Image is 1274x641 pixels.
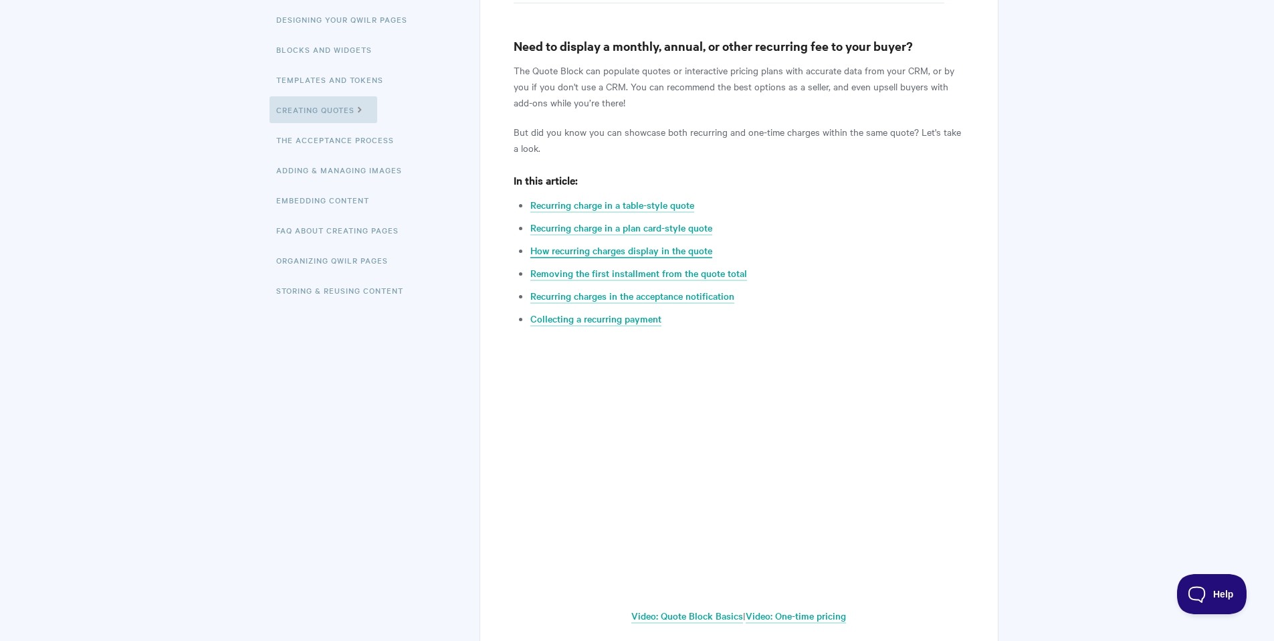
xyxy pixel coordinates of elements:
[746,609,846,624] a: Video: One-time pricing
[514,343,964,597] iframe: Vimeo video player
[276,157,412,183] a: Adding & Managing Images
[530,289,734,304] a: Recurring charges in the acceptance notification
[514,173,578,187] strong: In this article:
[270,96,377,123] a: Creating Quotes
[276,187,379,213] a: Embedding Content
[276,247,398,274] a: Organizing Qwilr Pages
[276,36,382,63] a: Blocks and Widgets
[530,198,694,213] a: Recurring charge in a table-style quote
[530,312,661,327] a: Collecting a recurring payment
[276,66,393,93] a: Templates and Tokens
[514,62,964,110] p: The Quote Block can populate quotes or interactive pricing plans with accurate data from your CRM...
[276,277,413,304] a: Storing & Reusing Content
[530,244,712,258] a: How recurring charges display in the quote
[276,6,417,33] a: Designing Your Qwilr Pages
[276,126,404,153] a: The Acceptance Process
[276,217,409,244] a: FAQ About Creating Pages
[631,609,743,624] a: Video: Quote Block Basics
[514,608,964,624] p: |
[1177,574,1247,614] iframe: Toggle Customer Support
[514,37,964,56] h3: Need to display a monthly, annual, or other recurring fee to your buyer?
[530,266,747,281] a: Removing the first installment from the quote total
[530,221,712,236] a: Recurring charge in a plan card-style quote
[514,124,964,156] p: But did you know you can showcase both recurring and one-time charges within the same quote? Let'...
